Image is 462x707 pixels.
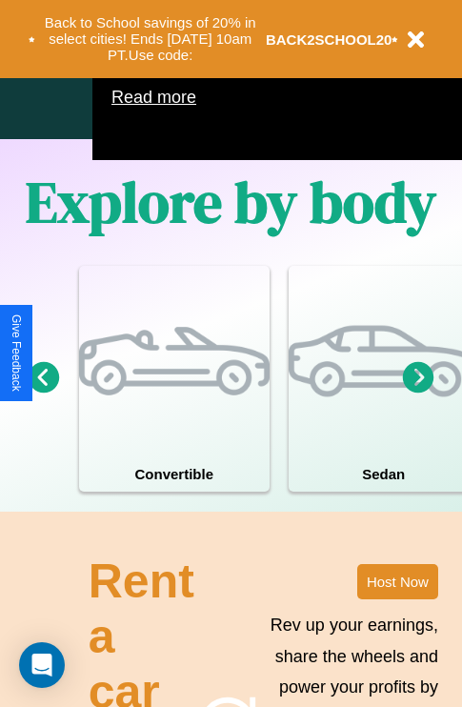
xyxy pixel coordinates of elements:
[266,31,392,48] b: BACK2SCHOOL20
[19,642,65,688] div: Open Intercom Messenger
[10,314,23,392] div: Give Feedback
[35,10,266,69] button: Back to School savings of 20% in select cities! Ends [DATE] 10am PT.Use code:
[357,564,438,599] button: Host Now
[79,456,270,492] h4: Convertible
[26,163,436,241] h1: Explore by body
